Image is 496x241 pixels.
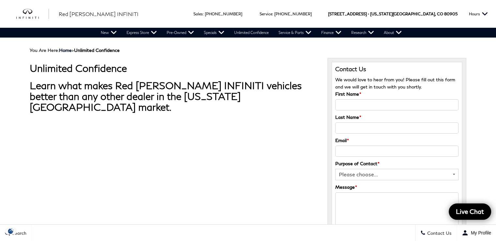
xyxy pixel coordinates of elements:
[59,11,139,17] span: Red [PERSON_NAME] INFINITI
[335,160,380,167] label: Purpose of Contact
[316,28,346,38] a: Finance
[30,63,318,73] h1: Unlimited Confidence
[30,126,212,229] iframe: YouTube video player
[205,11,242,16] a: [PHONE_NUMBER]
[468,230,491,235] span: My Profile
[3,228,18,234] section: Click to Open Cookie Consent Modal
[199,28,229,38] a: Specials
[16,9,49,19] img: INFINITI
[426,230,452,236] span: Contact Us
[272,11,273,16] span: :
[16,9,49,19] a: infiniti
[96,28,407,38] nav: Main Navigation
[96,28,122,38] a: New
[74,47,120,53] strong: Unlimited Confidence
[30,47,120,53] span: You Are Here:
[59,47,120,53] span: >
[346,28,379,38] a: Research
[328,11,458,16] a: [STREET_ADDRESS] • [US_STATE][GEOGRAPHIC_DATA], CO 80905
[30,79,302,113] strong: Learn what makes Red [PERSON_NAME] INFINITI vehicles better than any other dealer in the [US_STAT...
[335,184,357,191] label: Message
[335,90,361,98] label: First Name
[274,28,316,38] a: Service & Parts
[335,66,458,73] h3: Contact Us
[30,47,466,53] div: Breadcrumbs
[274,11,312,16] a: [PHONE_NUMBER]
[449,203,491,220] a: Live Chat
[203,11,204,16] span: :
[335,77,455,89] span: We would love to hear from you! Please fill out this form and we will get in touch with you shortly.
[379,28,407,38] a: About
[453,207,487,216] span: Live Chat
[59,10,139,18] a: Red [PERSON_NAME] INFINITI
[457,225,496,241] button: Open user profile menu
[229,28,274,38] a: Unlimited Confidence
[122,28,162,38] a: Express Store
[335,137,349,144] label: Email
[59,47,72,53] a: Home
[335,114,361,121] label: Last Name
[193,11,203,16] span: Sales
[260,11,272,16] span: Service
[162,28,199,38] a: Pre-Owned
[10,230,26,236] span: Search
[3,228,18,234] img: Opt-Out Icon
